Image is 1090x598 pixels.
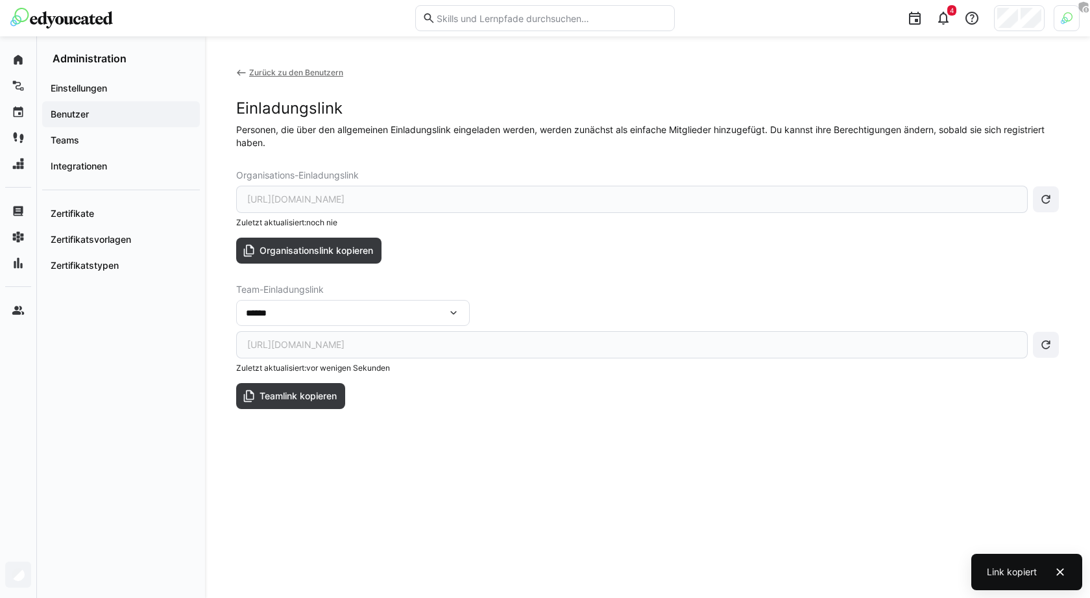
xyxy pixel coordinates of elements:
[236,364,1059,373] div: Zuletzt aktualisiert:
[236,123,1059,149] div: Personen, die über den allgemeinen Einladungslink eingeladen werden, werden zunächst als einfache...
[236,170,1059,186] div: Organisations-Einladungslink
[435,12,668,24] input: Skills und Lernpfade durchsuchen…
[258,390,339,403] span: Teamlink kopieren
[236,284,324,295] div: Team-Einladungslink
[236,238,381,264] button: Organisationslink kopieren
[950,6,954,14] span: 4
[236,331,1028,358] div: [URL][DOMAIN_NAME]
[236,186,1028,213] div: [URL][DOMAIN_NAME]
[236,99,1059,118] div: Einladungslink
[306,363,390,373] span: vor wenigen Sekunden
[258,244,375,257] span: Organisationslink kopieren
[249,68,343,78] div: Zurück zu den Benutzern
[236,383,345,409] button: Teamlink kopieren
[987,566,1037,579] div: Link kopiert
[236,218,1059,227] div: Zuletzt aktualisiert: noch nie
